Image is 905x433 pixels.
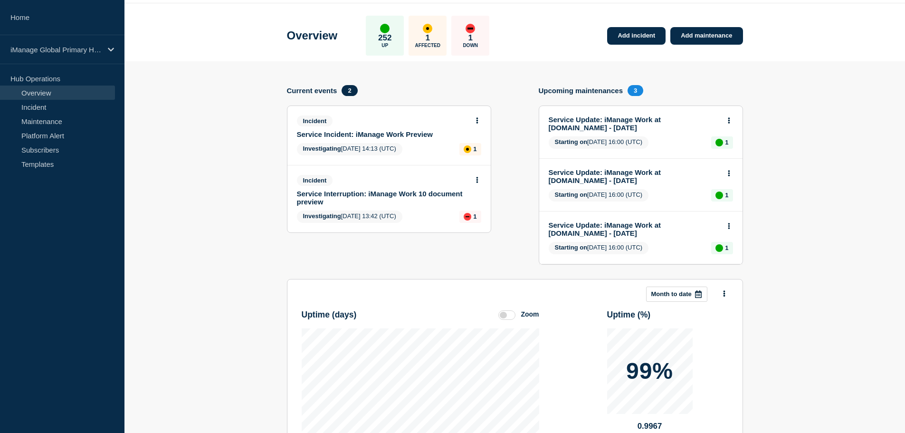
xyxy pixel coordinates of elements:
div: up [380,24,390,33]
p: Affected [415,43,440,48]
p: 1 [725,192,728,199]
span: Incident [297,115,333,126]
a: Add maintenance [670,27,743,45]
h4: Upcoming maintenances [539,87,623,95]
p: Down [463,43,478,48]
p: 1 [473,145,476,153]
span: Starting on [555,191,588,198]
span: [DATE] 13:42 (UTC) [297,211,402,223]
span: Investigating [303,212,341,220]
a: Add incident [607,27,666,45]
span: [DATE] 16:00 (UTC) [549,242,649,254]
div: affected [464,145,471,153]
span: Incident [297,175,333,186]
div: affected [423,24,432,33]
span: [DATE] 16:00 (UTC) [549,189,649,202]
div: down [464,213,471,221]
a: Service Update: iManage Work at [DOMAIN_NAME] - [DATE] [549,221,720,237]
h3: Uptime ( % ) [607,310,651,320]
p: 1 [725,139,728,146]
button: Month to date [646,287,707,302]
p: 0.9967 [607,422,693,431]
p: iManage Global Primary Hub [10,46,102,54]
p: 99% [626,360,673,383]
span: Starting on [555,244,588,251]
p: 1 [473,213,476,220]
p: 1 [725,244,728,251]
p: 252 [378,33,391,43]
a: Service Update: iManage Work at [DOMAIN_NAME] - [DATE] [549,168,720,184]
span: 3 [628,85,643,96]
div: Zoom [521,310,539,318]
p: 1 [426,33,430,43]
div: up [715,192,723,199]
p: Up [381,43,388,48]
h1: Overview [287,29,338,42]
div: up [715,139,723,146]
p: Month to date [651,290,692,298]
p: 1 [468,33,473,43]
span: Starting on [555,138,588,145]
div: up [715,244,723,252]
span: 2 [342,85,357,96]
h3: Uptime ( days ) [302,310,357,320]
h4: Current events [287,87,337,95]
span: [DATE] 16:00 (UTC) [549,136,649,149]
a: Service Incident: iManage Work Preview [297,130,468,138]
span: Investigating [303,145,341,152]
span: [DATE] 14:13 (UTC) [297,143,402,155]
a: Service Update: iManage Work at [DOMAIN_NAME] - [DATE] [549,115,720,132]
a: Service Interruption: iManage Work 10 document preview [297,190,468,206]
div: down [466,24,475,33]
